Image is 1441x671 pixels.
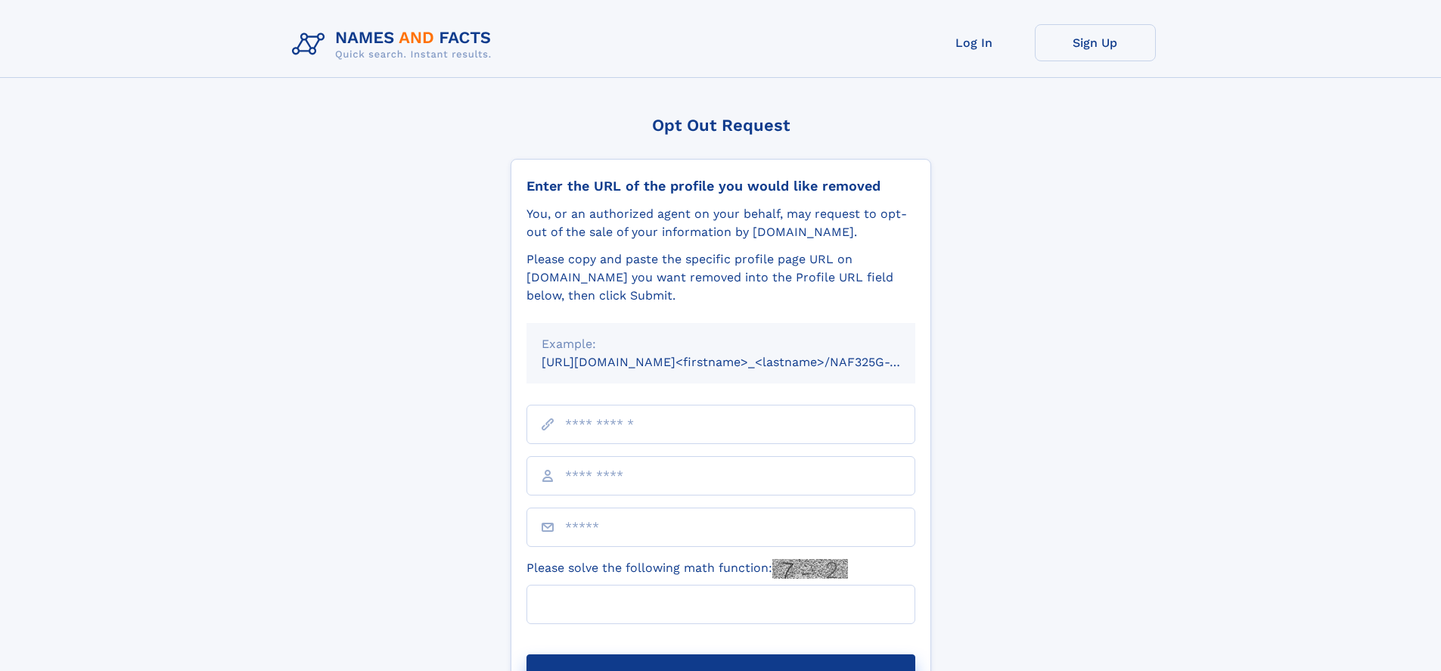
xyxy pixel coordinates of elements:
[526,559,848,579] label: Please solve the following math function:
[1035,24,1156,61] a: Sign Up
[542,335,900,353] div: Example:
[286,24,504,65] img: Logo Names and Facts
[526,178,915,194] div: Enter the URL of the profile you would like removed
[914,24,1035,61] a: Log In
[542,355,944,369] small: [URL][DOMAIN_NAME]<firstname>_<lastname>/NAF325G-xxxxxxxx
[526,205,915,241] div: You, or an authorized agent on your behalf, may request to opt-out of the sale of your informatio...
[526,250,915,305] div: Please copy and paste the specific profile page URL on [DOMAIN_NAME] you want removed into the Pr...
[511,116,931,135] div: Opt Out Request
